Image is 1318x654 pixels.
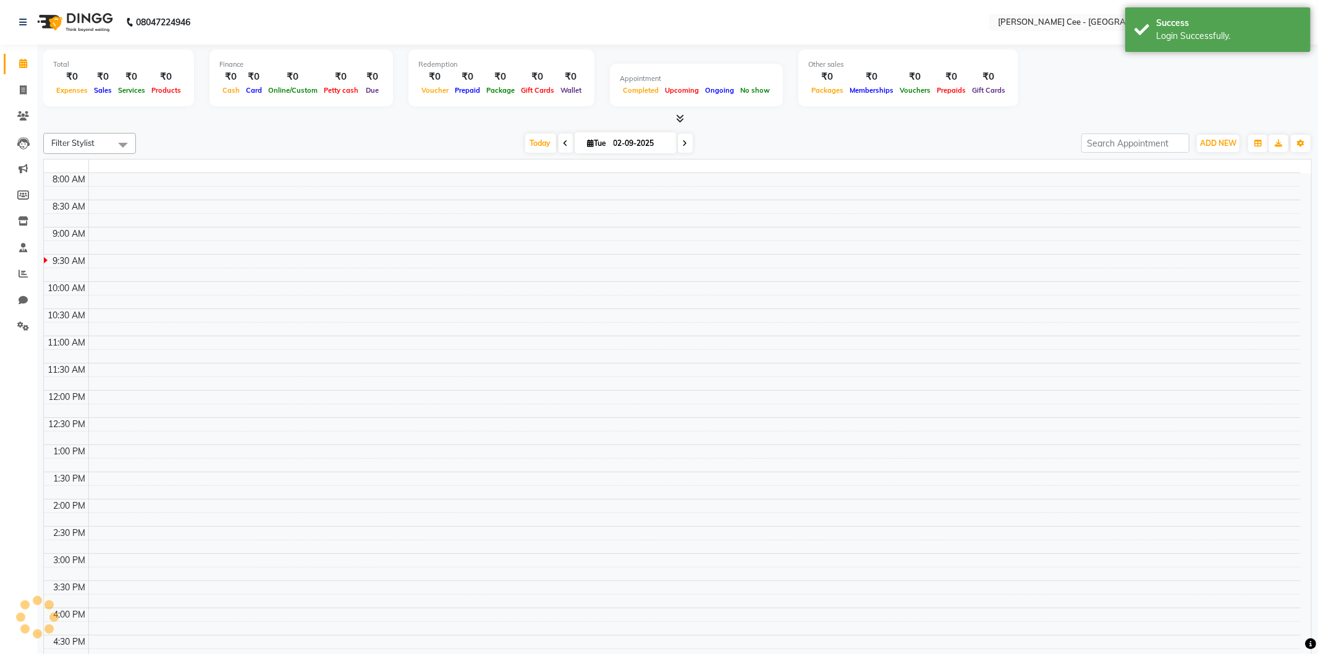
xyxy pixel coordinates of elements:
[1081,134,1189,153] input: Search Appointment
[557,86,585,95] span: Wallet
[321,86,361,95] span: Petty cash
[46,391,88,404] div: 12:00 PM
[525,134,556,153] span: Today
[483,70,518,84] div: ₹0
[620,74,773,84] div: Appointment
[518,86,557,95] span: Gift Cards
[847,70,897,84] div: ₹0
[51,227,88,240] div: 9:00 AM
[557,70,585,84] div: ₹0
[243,70,265,84] div: ₹0
[1156,30,1301,43] div: Login Successfully.
[418,70,452,84] div: ₹0
[897,70,934,84] div: ₹0
[808,86,847,95] span: Packages
[51,255,88,268] div: 9:30 AM
[91,70,115,84] div: ₹0
[46,282,88,295] div: 10:00 AM
[51,499,88,512] div: 2:00 PM
[418,59,585,70] div: Redemption
[969,70,1008,84] div: ₹0
[363,86,382,95] span: Due
[51,445,88,458] div: 1:00 PM
[702,86,737,95] span: Ongoing
[361,70,383,84] div: ₹0
[969,86,1008,95] span: Gift Cards
[243,86,265,95] span: Card
[265,70,321,84] div: ₹0
[808,70,847,84] div: ₹0
[483,86,518,95] span: Package
[148,86,184,95] span: Products
[51,200,88,213] div: 8:30 AM
[53,86,91,95] span: Expenses
[737,86,773,95] span: No show
[418,86,452,95] span: Voucher
[585,138,610,148] span: Tue
[452,86,483,95] span: Prepaid
[1156,17,1301,30] div: Success
[452,70,483,84] div: ₹0
[897,86,934,95] span: Vouchers
[219,86,243,95] span: Cash
[51,527,88,540] div: 2:30 PM
[934,86,969,95] span: Prepaids
[808,59,1008,70] div: Other sales
[610,134,672,153] input: 2025-09-02
[518,70,557,84] div: ₹0
[51,635,88,648] div: 4:30 PM
[53,70,91,84] div: ₹0
[1197,135,1240,152] button: ADD NEW
[51,138,95,148] span: Filter Stylist
[136,5,190,40] b: 08047224946
[219,70,243,84] div: ₹0
[115,70,148,84] div: ₹0
[620,86,662,95] span: Completed
[51,608,88,621] div: 4:00 PM
[51,173,88,186] div: 8:00 AM
[32,5,116,40] img: logo
[51,581,88,594] div: 3:30 PM
[51,472,88,485] div: 1:30 PM
[148,70,184,84] div: ₹0
[662,86,702,95] span: Upcoming
[847,86,897,95] span: Memberships
[46,363,88,376] div: 11:30 AM
[265,86,321,95] span: Online/Custom
[46,309,88,322] div: 10:30 AM
[321,70,361,84] div: ₹0
[219,59,383,70] div: Finance
[46,336,88,349] div: 11:00 AM
[51,554,88,567] div: 3:00 PM
[46,418,88,431] div: 12:30 PM
[91,86,115,95] span: Sales
[53,59,184,70] div: Total
[934,70,969,84] div: ₹0
[1200,138,1236,148] span: ADD NEW
[115,86,148,95] span: Services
